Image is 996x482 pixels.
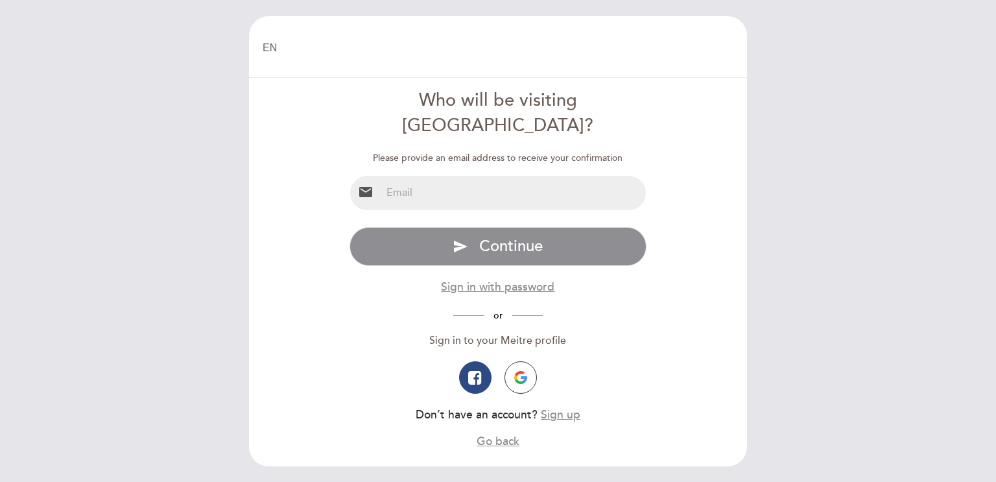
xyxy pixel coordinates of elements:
[358,184,373,200] i: email
[514,371,527,384] img: icon-google.png
[441,279,554,295] button: Sign in with password
[484,310,512,321] span: or
[350,88,647,139] div: Who will be visiting [GEOGRAPHIC_DATA]?
[350,227,647,266] button: send Continue
[541,407,580,423] button: Sign up
[453,239,468,254] i: send
[477,433,519,450] button: Go back
[381,176,646,210] input: Email
[350,333,647,348] div: Sign in to your Meitre profile
[479,237,543,256] span: Continue
[350,152,647,165] div: Please provide an email address to receive your confirmation
[416,408,538,422] span: Don’t have an account?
